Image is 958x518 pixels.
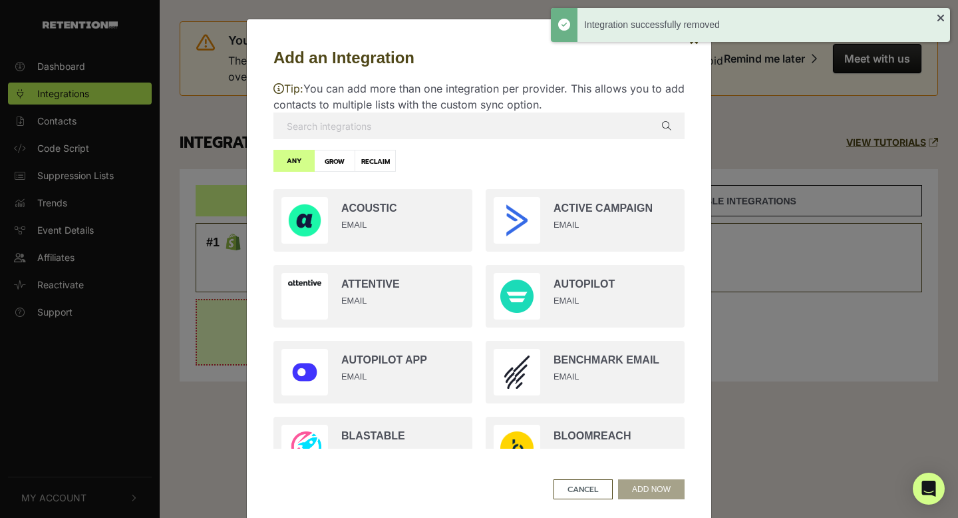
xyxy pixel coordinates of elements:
[273,113,685,139] input: Search integrations
[584,18,937,32] div: Integration successfully removed
[273,46,685,70] h5: Add an Integration
[355,150,396,172] label: RECLAIM
[273,82,303,95] span: Tip:
[273,150,315,172] label: ANY
[913,473,945,505] div: Open Intercom Messenger
[273,81,685,113] p: You can add more than one integration per provider. This allows you to add contacts to multiple l...
[314,150,355,172] label: GROW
